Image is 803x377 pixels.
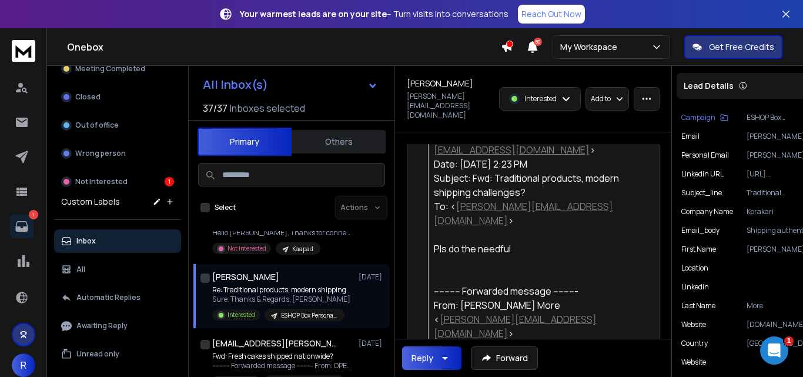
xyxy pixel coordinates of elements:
[292,245,313,253] p: Kaapad
[12,353,35,377] button: R
[75,64,145,74] p: Meeting Completed
[203,79,268,91] h1: All Inbox(s)
[434,284,633,298] div: ---------- Forwarded message ---------
[681,263,708,273] p: location
[471,346,538,370] button: Forward
[411,352,433,364] div: Reply
[203,101,227,115] span: 37 / 37
[407,78,473,89] h1: [PERSON_NAME]
[54,314,181,338] button: Awaiting Reply
[75,121,119,130] p: Out of office
[54,85,181,109] button: Closed
[165,177,174,186] div: 1
[434,298,633,341] div: From: [PERSON_NAME] More < >
[681,113,728,122] button: Campaign
[54,258,181,281] button: All
[560,41,622,53] p: My Workspace
[212,352,353,361] p: Fwd: Fresh cakes shipped nationwide?
[521,8,581,20] p: Reach Out Now
[681,301,715,311] p: Last Name
[75,177,128,186] p: Not Interested
[591,94,611,104] p: Add to
[61,196,120,208] h3: Custom Labels
[402,346,461,370] button: Reply
[54,342,181,366] button: Unread only
[75,149,126,158] p: Wrong person
[212,285,350,295] p: Re: Traditional products, modern shipping
[681,169,724,179] p: linkedin URL
[212,271,279,283] h1: [PERSON_NAME]
[684,80,734,92] p: Lead Details
[434,242,633,256] div: Pls do the needful
[215,203,236,212] label: Select
[760,336,788,365] iframe: Intercom live chat
[193,73,387,96] button: All Inbox(s)
[54,170,181,193] button: Not Interested1
[240,8,508,20] p: – Turn visits into conversations
[524,94,557,104] p: Interested
[54,286,181,309] button: Automatic Replies
[54,229,181,253] button: Inbox
[54,57,181,81] button: Meeting Completed
[10,215,34,238] a: 1
[359,339,385,348] p: [DATE]
[212,338,342,349] h1: [EMAIL_ADDRESS][PERSON_NAME][DOMAIN_NAME]
[681,358,706,367] p: Website
[75,92,101,102] p: Closed
[212,295,350,304] p: Sure. Thanks & Regards, [PERSON_NAME]
[434,171,633,199] div: Subject: Fwd: Traditional products, modern shipping challenges?
[534,38,542,46] span: 50
[292,129,386,155] button: Others
[681,245,716,254] p: First Name
[359,272,385,282] p: [DATE]
[54,142,181,165] button: Wrong person
[76,349,119,359] p: Unread only
[29,210,38,219] p: 1
[198,128,292,156] button: Primary
[681,188,722,198] p: Subject_line
[684,35,782,59] button: Get Free Credits
[240,8,387,19] strong: Your warmest leads are on your site
[434,199,633,228] div: To: < >
[681,207,733,216] p: Company Name
[681,339,708,348] p: country
[681,226,720,235] p: Email_body
[230,101,305,115] h3: Inboxes selected
[227,311,255,319] p: Interested
[407,92,492,120] p: [PERSON_NAME][EMAIL_ADDRESS][DOMAIN_NAME]
[212,228,353,238] p: Hello [PERSON_NAME], Thanks for connecteing
[518,5,585,24] a: Reach Out Now
[434,200,613,227] a: [PERSON_NAME][EMAIL_ADDRESS][DOMAIN_NAME]
[212,361,353,371] p: ---------- Forwarded message --------- From: OPERATIONS
[681,132,700,141] p: Email
[76,293,140,302] p: Automatic Replies
[76,321,128,331] p: Awaiting Reply
[681,151,729,160] p: Personal Email
[76,265,85,274] p: All
[281,311,337,320] p: ESHOP Box Personalization_Opens_[DATE]
[709,41,774,53] p: Get Free Credits
[681,320,706,329] p: website
[434,313,597,340] a: [PERSON_NAME][EMAIL_ADDRESS][DOMAIN_NAME]
[227,244,266,253] p: Not Interested
[54,114,181,137] button: Out of office
[784,336,794,346] span: 1
[434,157,633,171] div: Date: [DATE] 2:23 PM
[681,113,715,122] p: Campaign
[67,40,501,54] h1: Onebox
[12,40,35,62] img: logo
[76,236,96,246] p: Inbox
[681,282,709,292] p: linkedin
